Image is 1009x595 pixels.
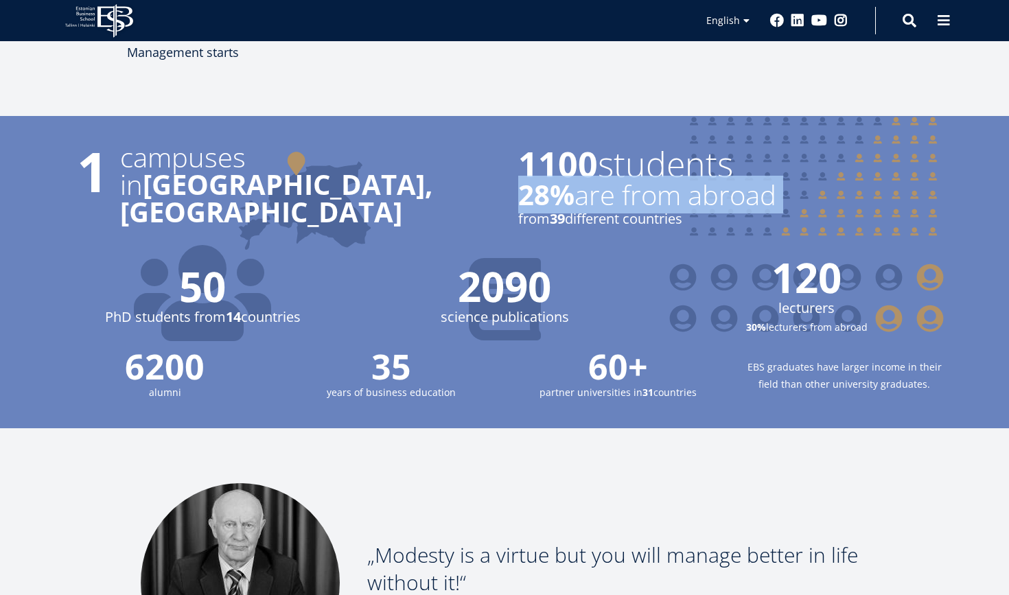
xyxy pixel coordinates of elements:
[518,181,875,209] span: are from abroad
[770,14,784,27] a: Facebook
[834,14,848,27] a: Instagram
[550,209,565,228] strong: 39
[367,307,642,327] span: science publications
[642,386,653,399] strong: 31
[669,298,944,318] span: lecturers
[669,257,944,298] span: 120
[292,384,491,401] small: years of business education
[746,320,766,334] strong: 30%
[65,384,264,401] small: alumni
[518,176,575,213] strong: 28%
[292,349,491,384] span: 35
[669,318,944,336] small: lecturers from abroad
[65,266,340,307] span: 50
[518,209,875,229] small: from different countries
[65,307,340,327] span: PhD students from countries
[518,147,875,181] span: students
[518,141,598,187] strong: 1100
[120,171,491,226] p: in
[745,358,944,393] small: EBS graduates have larger income in their field than other university graduates.
[226,307,241,326] strong: 14
[65,143,120,226] span: 1
[120,143,491,171] span: campuses
[120,165,432,231] strong: [GEOGRAPHIC_DATA], [GEOGRAPHIC_DATA]
[367,266,642,307] span: 2090
[811,14,827,27] a: Youtube
[65,349,264,384] span: 6200
[791,14,804,27] a: Linkedin
[518,384,717,401] small: partner universities in countries
[518,349,717,384] span: 60+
